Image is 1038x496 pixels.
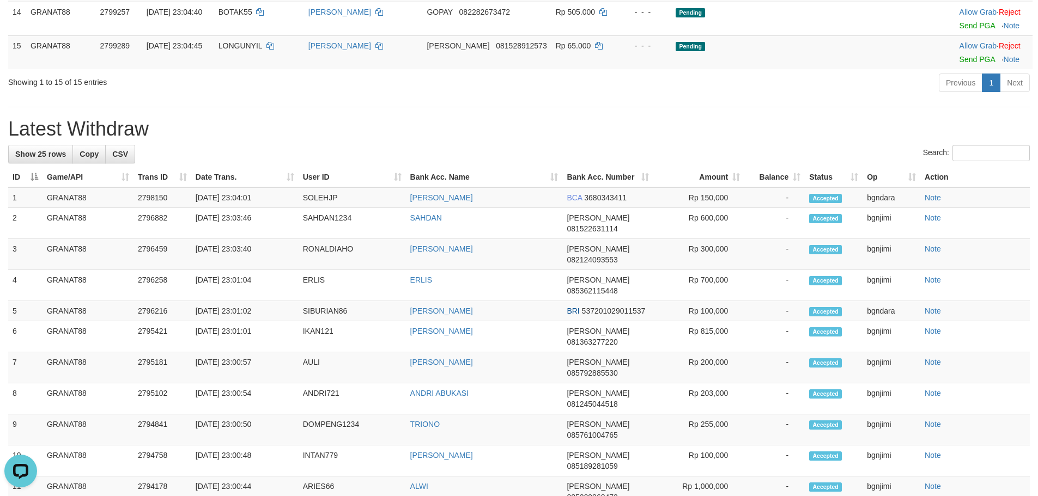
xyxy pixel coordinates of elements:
a: [PERSON_NAME] [410,451,473,460]
td: - [744,270,805,301]
th: Bank Acc. Number: activate to sort column ascending [562,167,653,187]
a: Note [925,420,941,428]
td: · [955,35,1033,69]
span: Copy 081245044518 to clipboard [567,400,617,408]
a: [PERSON_NAME] [410,307,473,315]
span: BOTAK55 [218,8,252,16]
span: [PERSON_NAME] [567,451,629,460]
td: - [744,187,805,208]
a: Send PGA [960,21,995,30]
div: Showing 1 to 15 of 15 entries [8,72,424,88]
a: Note [925,482,941,491]
td: GRANAT88 [26,2,96,35]
td: 2795102 [133,383,191,414]
td: Rp 150,000 [653,187,744,208]
span: Copy 081522631114 to clipboard [567,224,617,233]
input: Search: [952,145,1030,161]
a: SAHDAN [410,213,442,222]
a: Note [925,358,941,366]
span: [DATE] 23:04:45 [147,41,202,50]
th: Status: activate to sort column ascending [805,167,863,187]
a: Previous [939,74,982,92]
span: Copy 085189281059 to clipboard [567,462,617,470]
td: GRANAT88 [43,445,133,476]
span: 2799257 [100,8,130,16]
a: [PERSON_NAME] [308,8,371,16]
td: [DATE] 23:00:54 [191,383,299,414]
a: Note [925,389,941,397]
span: GOPAY [427,8,452,16]
a: Note [925,275,941,284]
span: Accepted [809,327,842,336]
td: [DATE] 23:03:40 [191,239,299,270]
td: 5 [8,301,43,321]
span: · [960,41,999,50]
td: bgnjimi [863,445,920,476]
td: INTAN779 [299,445,406,476]
span: [PERSON_NAME] [567,420,629,428]
td: 2796216 [133,301,191,321]
td: 8 [8,383,43,414]
th: Balance: activate to sort column ascending [744,167,805,187]
a: [PERSON_NAME] [410,327,473,335]
td: - [744,383,805,414]
td: 9 [8,414,43,445]
th: Game/API: activate to sort column ascending [43,167,133,187]
td: 2794841 [133,414,191,445]
span: Show 25 rows [15,150,66,158]
a: Reject [999,41,1021,50]
td: 2796459 [133,239,191,270]
td: 6 [8,321,43,352]
span: Pending [676,8,705,17]
td: Rp 255,000 [653,414,744,445]
td: SAHDAN1234 [299,208,406,239]
a: ALWI [410,482,428,491]
td: 2794758 [133,445,191,476]
td: bgndara [863,187,920,208]
span: Accepted [809,420,842,430]
span: Accepted [809,307,842,316]
td: Rp 300,000 [653,239,744,270]
td: RONALDIAHO [299,239,406,270]
td: · [955,2,1033,35]
label: Search: [923,145,1030,161]
td: 1 [8,187,43,208]
a: Note [1004,21,1020,30]
a: Show 25 rows [8,145,73,163]
span: Copy 3680343411 to clipboard [584,193,627,202]
td: bgnjimi [863,383,920,414]
a: [PERSON_NAME] [410,193,473,202]
div: - - - [624,7,667,17]
td: - [744,321,805,352]
td: [DATE] 23:00:48 [191,445,299,476]
th: Action [920,167,1030,187]
span: [PERSON_NAME] [567,327,629,335]
span: Accepted [809,389,842,399]
a: 1 [982,74,1000,92]
td: GRANAT88 [43,270,133,301]
a: Send PGA [960,55,995,64]
h1: Latest Withdraw [8,118,1030,140]
td: [DATE] 23:01:01 [191,321,299,352]
span: [PERSON_NAME] [567,275,629,284]
td: 2796882 [133,208,191,239]
span: [PERSON_NAME] [567,358,629,366]
a: Note [925,213,941,222]
span: Accepted [809,245,842,254]
button: Open LiveChat chat widget [4,4,37,37]
td: 2798150 [133,187,191,208]
a: [PERSON_NAME] [410,358,473,366]
td: Rp 600,000 [653,208,744,239]
a: Note [1004,55,1020,64]
td: GRANAT88 [43,187,133,208]
td: 3 [8,239,43,270]
td: SOLEHJP [299,187,406,208]
td: bgnjimi [863,239,920,270]
td: 2796258 [133,270,191,301]
span: Rp 65.000 [556,41,591,50]
td: - [744,445,805,476]
th: Date Trans.: activate to sort column ascending [191,167,299,187]
td: GRANAT88 [43,414,133,445]
a: Copy [72,145,106,163]
td: ERLIS [299,270,406,301]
